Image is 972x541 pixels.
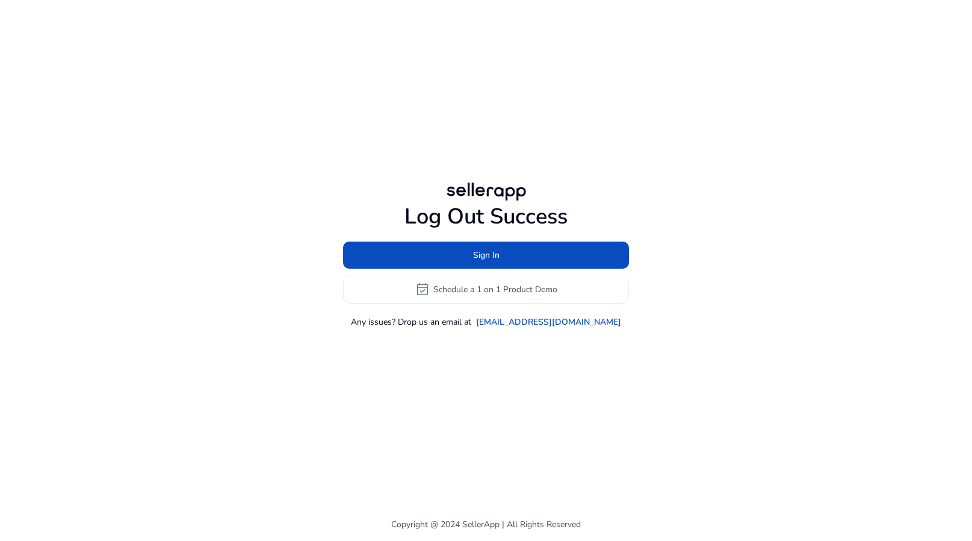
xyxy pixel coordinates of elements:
p: Any issues? Drop us an email at [351,316,471,328]
span: event_available [415,282,430,296]
a: [EMAIL_ADDRESS][DOMAIN_NAME] [476,316,621,328]
button: event_availableSchedule a 1 on 1 Product Demo [343,275,629,304]
button: Sign In [343,242,629,269]
h1: Log Out Success [343,204,629,230]
span: Sign In [473,249,500,261]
